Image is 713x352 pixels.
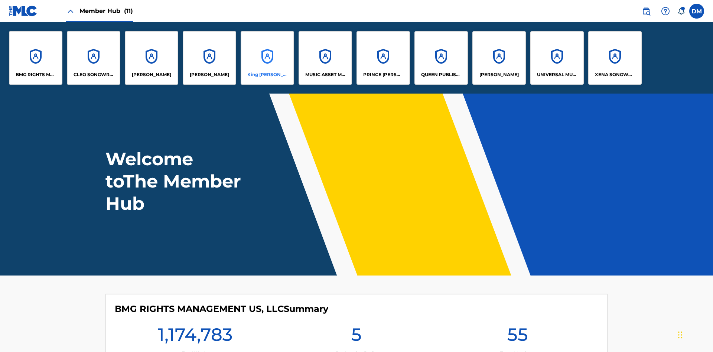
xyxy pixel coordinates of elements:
p: CLEO SONGWRITER [74,71,114,78]
img: MLC Logo [9,6,38,16]
a: Accounts[PERSON_NAME] [472,31,526,85]
p: EYAMA MCSINGER [190,71,229,78]
a: Public Search [639,4,654,19]
p: King McTesterson [247,71,288,78]
img: help [661,7,670,16]
p: QUEEN PUBLISHA [421,71,462,78]
a: Accounts[PERSON_NAME] [125,31,178,85]
p: UNIVERSAL MUSIC PUB GROUP [537,71,577,78]
a: AccountsKing [PERSON_NAME] [241,31,294,85]
span: Member Hub [79,7,133,15]
a: AccountsPRINCE [PERSON_NAME] [356,31,410,85]
div: Drag [678,324,683,346]
p: ELVIS COSTELLO [132,71,171,78]
div: Help [658,4,673,19]
h1: 5 [351,323,362,350]
h1: 55 [507,323,528,350]
h4: BMG RIGHTS MANAGEMENT US, LLC [115,303,328,314]
p: MUSIC ASSET MANAGEMENT (MAM) [305,71,346,78]
span: (11) [124,7,133,14]
img: Close [66,7,75,16]
p: BMG RIGHTS MANAGEMENT US, LLC [16,71,56,78]
a: AccountsBMG RIGHTS MANAGEMENT US, LLC [9,31,62,85]
a: AccountsXENA SONGWRITER [588,31,642,85]
p: XENA SONGWRITER [595,71,635,78]
p: PRINCE MCTESTERSON [363,71,404,78]
a: AccountsQUEEN PUBLISHA [414,31,468,85]
div: User Menu [689,4,704,19]
a: Accounts[PERSON_NAME] [183,31,236,85]
a: AccountsCLEO SONGWRITER [67,31,120,85]
p: RONALD MCTESTERSON [479,71,519,78]
h1: 1,174,783 [158,323,232,350]
img: search [642,7,651,16]
a: AccountsUNIVERSAL MUSIC PUB GROUP [530,31,584,85]
h1: Welcome to The Member Hub [105,148,244,215]
div: Notifications [677,7,685,15]
iframe: Chat Widget [676,316,713,352]
a: AccountsMUSIC ASSET MANAGEMENT (MAM) [299,31,352,85]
